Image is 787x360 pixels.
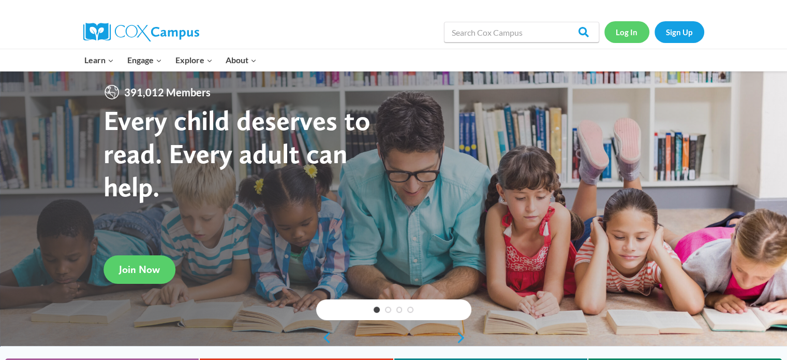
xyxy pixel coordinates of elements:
span: Join Now [119,263,160,276]
input: Search Cox Campus [444,22,599,42]
button: Child menu of Engage [121,49,169,71]
nav: Primary Navigation [78,49,263,71]
a: Sign Up [655,21,704,42]
div: content slider buttons [316,327,471,348]
a: Log In [604,21,649,42]
span: 391,012 Members [120,84,215,100]
img: Cox Campus [83,23,199,41]
strong: Every child deserves to read. Every adult can help. [103,104,370,203]
button: Child menu of Learn [78,49,121,71]
a: 1 [374,307,380,313]
a: previous [316,332,332,344]
a: 3 [396,307,403,313]
button: Child menu of About [219,49,263,71]
a: 4 [407,307,413,313]
a: Join Now [103,255,175,284]
a: 2 [385,307,391,313]
button: Child menu of Explore [169,49,219,71]
nav: Secondary Navigation [604,21,704,42]
a: next [456,332,471,344]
